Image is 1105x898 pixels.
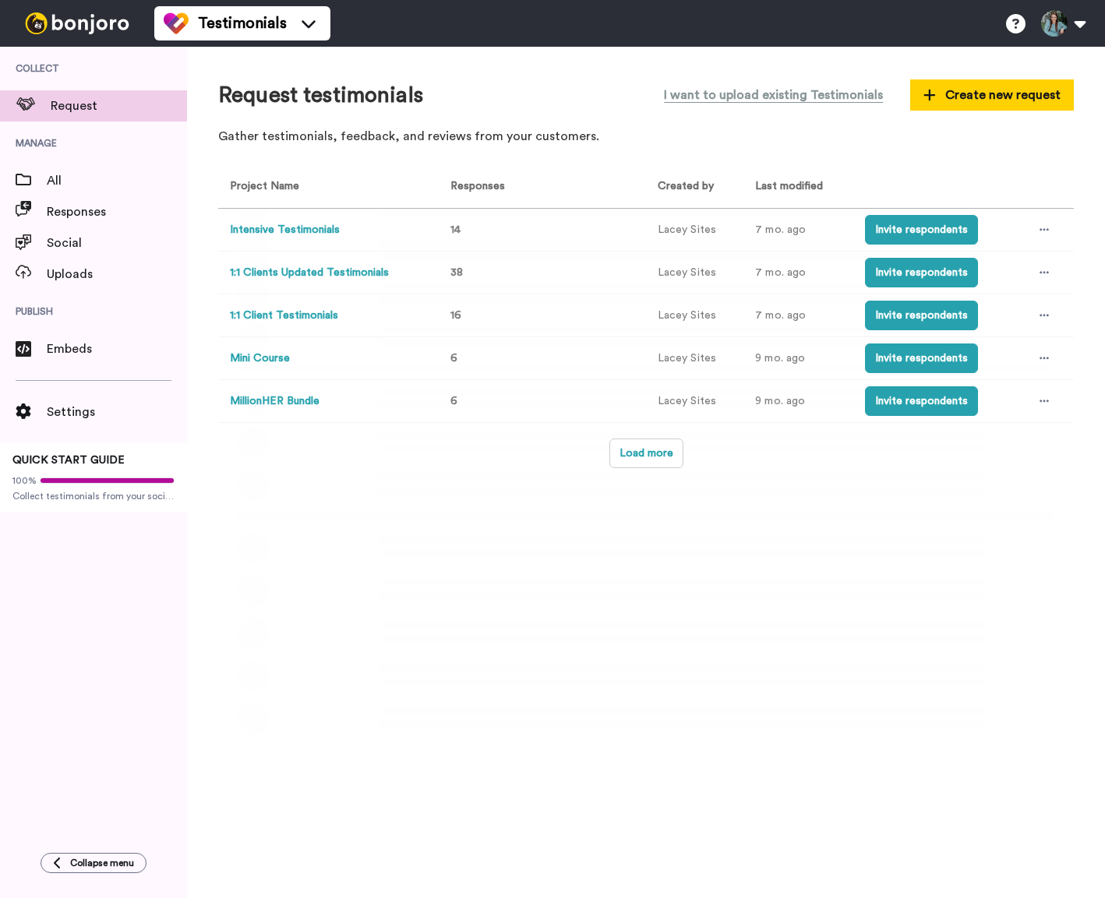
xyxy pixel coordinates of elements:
[230,393,319,410] button: MillionHER Bundle
[47,340,187,358] span: Embeds
[865,301,978,330] button: Invite respondents
[910,79,1074,111] button: Create new request
[865,386,978,416] button: Invite respondents
[70,857,134,869] span: Collapse menu
[164,11,189,36] img: tm-color.svg
[743,209,853,252] td: 7 mo. ago
[218,128,1074,146] p: Gather testimonials, feedback, and reviews from your customers.
[865,258,978,287] button: Invite respondents
[646,252,743,294] td: Lacey Sites
[198,12,287,34] span: Testimonials
[646,337,743,380] td: Lacey Sites
[664,86,883,104] span: I want to upload existing Testimonials
[41,853,147,873] button: Collapse menu
[218,83,423,107] h1: Request testimonials
[450,353,457,364] span: 6
[743,380,853,423] td: 9 mo. ago
[865,343,978,373] button: Invite respondents
[450,267,463,278] span: 38
[444,181,505,192] span: Responses
[450,310,461,321] span: 16
[230,350,290,367] button: Mini Course
[47,171,187,190] span: All
[743,166,853,209] th: Last modified
[12,490,175,502] span: Collect testimonials from your socials
[230,308,338,324] button: 1:1 Client Testimonials
[923,86,1061,104] span: Create new request
[19,12,136,34] img: bj-logo-header-white.svg
[865,215,978,245] button: Invite respondents
[743,337,853,380] td: 9 mo. ago
[47,202,187,221] span: Responses
[652,78,895,112] button: I want to upload existing Testimonials
[743,252,853,294] td: 7 mo. ago
[646,209,743,252] td: Lacey Sites
[12,455,125,466] span: QUICK START GUIDE
[646,294,743,337] td: Lacey Sites
[47,234,187,252] span: Social
[51,97,187,115] span: Request
[743,294,853,337] td: 7 mo. ago
[12,474,37,487] span: 100%
[230,222,340,238] button: Intensive Testimonials
[646,166,743,209] th: Created by
[646,380,743,423] td: Lacey Sites
[218,166,432,209] th: Project Name
[47,403,187,421] span: Settings
[450,224,461,235] span: 14
[230,265,389,281] button: 1:1 Clients Updated Testimonials
[450,396,457,407] span: 6
[47,265,187,283] span: Uploads
[609,438,683,468] button: Load more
